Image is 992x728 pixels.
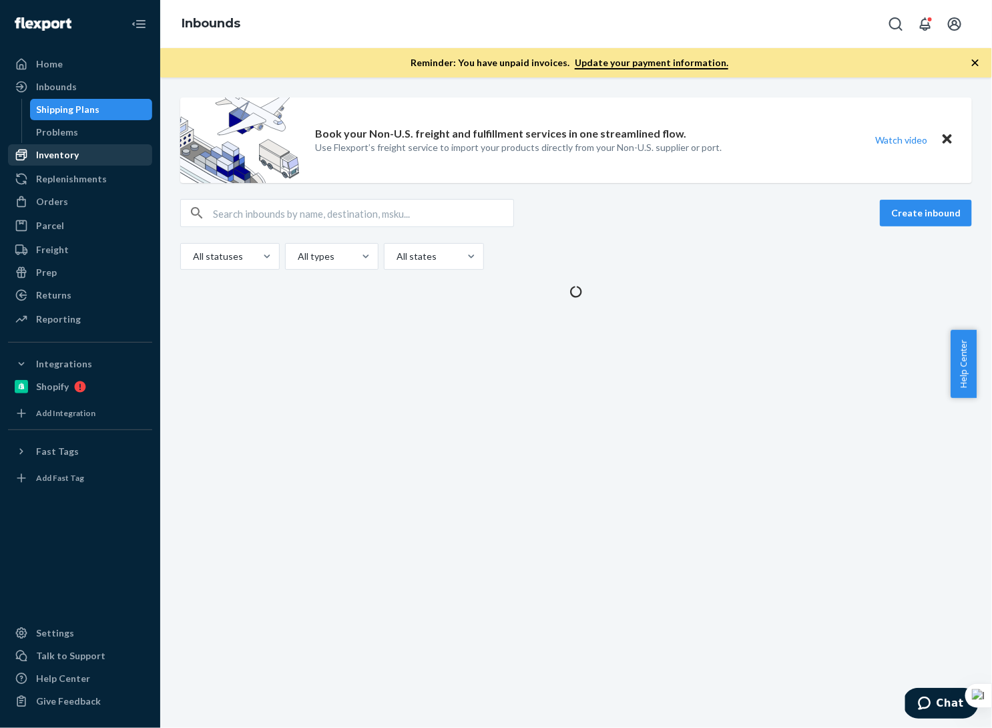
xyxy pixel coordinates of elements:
div: Integrations [36,357,92,371]
div: Prep [36,266,57,279]
div: Home [36,57,63,71]
a: Settings [8,622,152,644]
div: Returns [36,289,71,302]
a: Prep [8,262,152,283]
input: All states [395,250,397,263]
button: Open notifications [912,11,939,37]
a: Add Integration [8,403,152,424]
button: Create inbound [880,200,972,226]
button: Help Center [951,330,977,398]
a: Inbounds [182,16,240,31]
p: Reminder: You have unpaid invoices. [411,56,728,69]
button: Close [939,130,956,150]
a: Reporting [8,309,152,330]
input: All statuses [192,250,193,263]
a: Shipping Plans [30,99,153,120]
a: Replenishments [8,168,152,190]
a: Returns [8,285,152,306]
div: Reporting [36,313,81,326]
div: Add Fast Tag [36,472,84,484]
a: Shopify [8,376,152,397]
div: Add Integration [36,407,95,419]
p: Book your Non-U.S. freight and fulfillment services in one streamlined flow. [316,126,687,142]
div: Inventory [36,148,79,162]
button: Watch video [866,130,936,150]
button: Open Search Box [883,11,909,37]
div: Inbounds [36,80,77,94]
div: Orders [36,195,68,208]
div: Fast Tags [36,445,79,458]
a: Inbounds [8,76,152,98]
button: Integrations [8,353,152,375]
div: Give Feedback [36,695,101,708]
button: Talk to Support [8,645,152,667]
a: Help Center [8,668,152,689]
a: Problems [30,122,153,143]
button: Close Navigation [126,11,152,37]
a: Inventory [8,144,152,166]
p: Use Flexport’s freight service to import your products directly from your Non-U.S. supplier or port. [316,141,722,154]
div: Freight [36,243,69,256]
input: Search inbounds by name, destination, msku... [213,200,513,226]
a: Orders [8,191,152,212]
a: Add Fast Tag [8,468,152,489]
div: Problems [37,126,79,139]
a: Freight [8,239,152,260]
img: Flexport logo [15,17,71,31]
ol: breadcrumbs [171,5,251,43]
input: All types [296,250,298,263]
iframe: Opens a widget where you can chat to one of our agents [905,688,979,721]
div: Replenishments [36,172,107,186]
a: Parcel [8,215,152,236]
a: Update your payment information. [575,57,728,69]
button: Fast Tags [8,441,152,462]
div: Talk to Support [36,649,105,663]
div: Settings [36,626,74,640]
a: Home [8,53,152,75]
div: Help Center [36,672,90,685]
div: Shopify [36,380,69,393]
div: Shipping Plans [37,103,100,116]
button: Give Feedback [8,691,152,712]
button: Open account menu [941,11,968,37]
div: Parcel [36,219,64,232]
